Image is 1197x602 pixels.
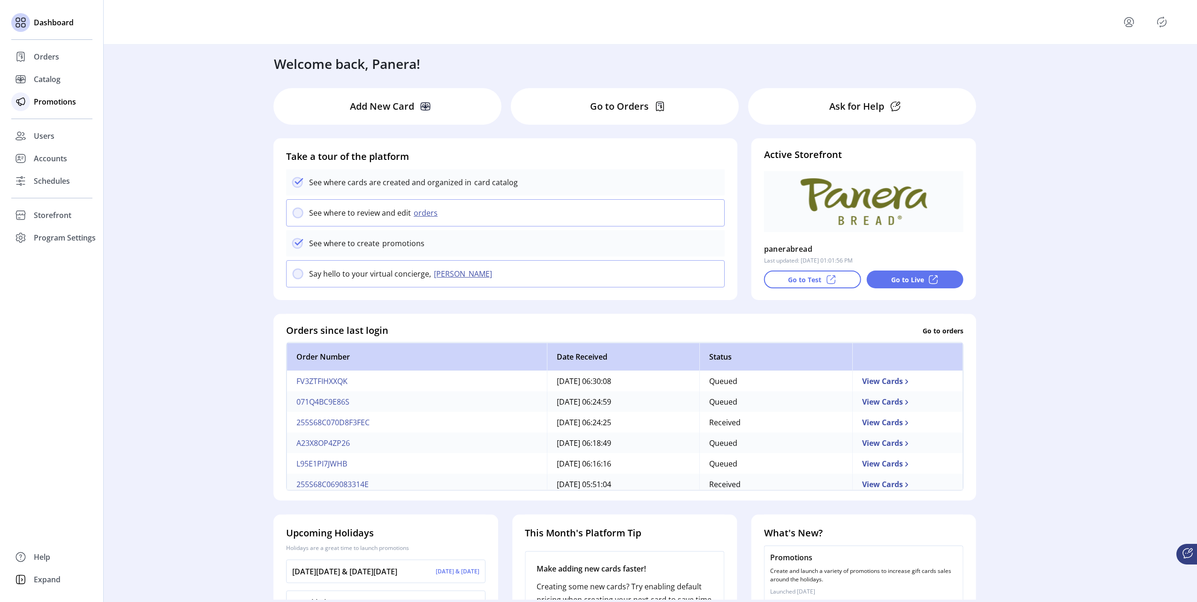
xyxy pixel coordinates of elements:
[852,433,963,453] td: View Cards
[547,343,700,371] th: Date Received
[699,391,852,412] td: Queued
[287,371,547,391] td: FV3ZTFIHXXQK
[852,453,963,474] td: View Cards
[852,371,963,391] td: View Cards
[34,210,71,221] span: Storefront
[350,99,414,113] p: Add New Card
[764,241,812,256] p: panerabread
[1121,15,1136,30] button: menu
[34,51,59,62] span: Orders
[431,268,498,279] button: [PERSON_NAME]
[286,150,725,164] h4: Take a tour of the platform
[309,268,431,279] p: Say hello to your virtual concierge,
[436,567,479,576] p: [DATE] & [DATE]
[34,17,74,28] span: Dashboard
[699,453,852,474] td: Queued
[770,567,957,584] p: Create and launch a variety of promotions to increase gift cards sales around the holidays.
[287,343,547,371] th: Order Number
[309,238,379,249] p: See where to create
[699,343,852,371] th: Status
[547,412,700,433] td: [DATE] 06:24:25
[379,238,424,249] p: promotions
[34,74,61,85] span: Catalog
[411,207,443,218] button: orders
[547,474,700,495] td: [DATE] 05:51:04
[699,433,852,453] td: Queued
[287,433,547,453] td: A23X8OP4ZP26
[537,563,712,574] p: Make adding new cards faster!
[274,54,420,74] h3: Welcome back, Panera!
[286,526,485,540] h4: Upcoming Holidays
[309,207,411,218] p: See where to review and edit
[471,177,518,188] p: card catalog
[829,99,884,113] p: Ask for Help
[286,544,485,552] p: Holidays are a great time to launch promotions
[547,453,700,474] td: [DATE] 06:16:16
[287,412,547,433] td: 255S68C070D8F3FEC
[764,526,963,540] h4: What's New?
[852,391,963,412] td: View Cards
[34,232,96,243] span: Program Settings
[287,391,547,412] td: 071Q4BC9E86S
[852,412,963,433] td: View Cards
[764,256,853,265] p: Last updated: [DATE] 01:01:56 PM
[770,552,957,563] p: Promotions
[923,325,963,335] p: Go to orders
[34,175,70,187] span: Schedules
[34,574,61,585] span: Expand
[34,130,54,142] span: Users
[34,153,67,164] span: Accounts
[34,551,50,563] span: Help
[764,148,963,162] h4: Active Storefront
[287,453,547,474] td: L95E1PI7JWHB
[699,371,852,391] td: Queued
[34,96,76,107] span: Promotions
[525,526,724,540] h4: This Month's Platform Tip
[699,412,852,433] td: Received
[770,587,957,596] p: Launched [DATE]
[852,474,963,495] td: View Cards
[547,371,700,391] td: [DATE] 06:30:08
[788,275,821,285] p: Go to Test
[286,324,388,338] h4: Orders since last login
[590,99,649,113] p: Go to Orders
[547,391,700,412] td: [DATE] 06:24:59
[547,433,700,453] td: [DATE] 06:18:49
[891,275,924,285] p: Go to Live
[292,566,397,577] p: [DATE][DATE] & [DATE][DATE]
[287,474,547,495] td: 255S68C069083314E
[699,474,852,495] td: Received
[309,177,471,188] p: See where cards are created and organized in
[1154,15,1169,30] button: Publisher Panel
